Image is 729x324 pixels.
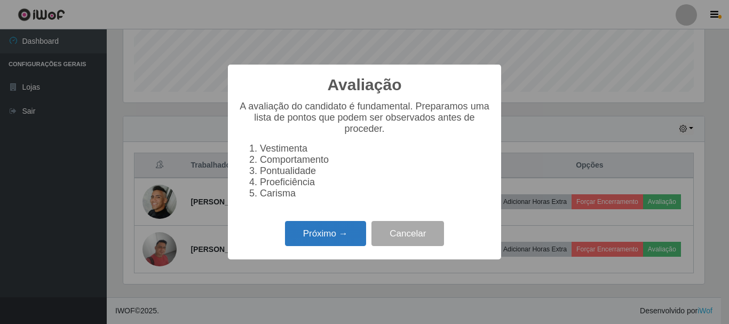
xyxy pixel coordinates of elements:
h2: Avaliação [328,75,402,94]
button: Cancelar [371,221,444,246]
li: Proeficiência [260,177,490,188]
li: Vestimenta [260,143,490,154]
p: A avaliação do candidato é fundamental. Preparamos uma lista de pontos que podem ser observados a... [239,101,490,135]
li: Comportamento [260,154,490,165]
button: Próximo → [285,221,366,246]
li: Carisma [260,188,490,199]
li: Pontualidade [260,165,490,177]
